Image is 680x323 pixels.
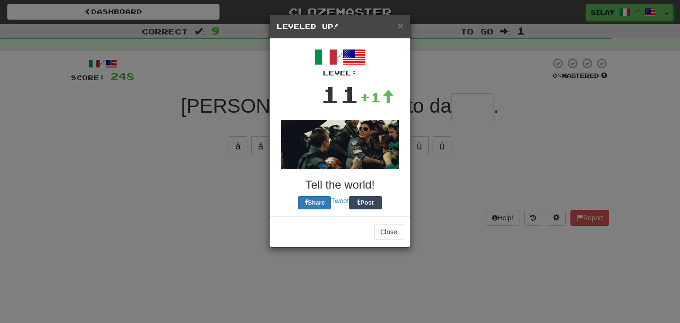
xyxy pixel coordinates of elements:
[374,224,403,240] button: Close
[331,197,348,205] a: Tweet
[398,20,403,31] span: ×
[277,68,403,78] div: Level:
[359,88,394,107] div: +1
[277,46,403,78] div: /
[398,21,403,31] button: Close
[277,179,403,191] h3: Tell the world!
[298,196,331,209] button: Share
[321,78,359,111] div: 11
[277,22,403,31] h5: Leveled Up!
[281,120,399,169] img: topgun-769e91374289d1a7cee4bdcce2229f64f1fa97f7cbbef9a35b896cb17c9c8419.gif
[349,196,382,209] button: Post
